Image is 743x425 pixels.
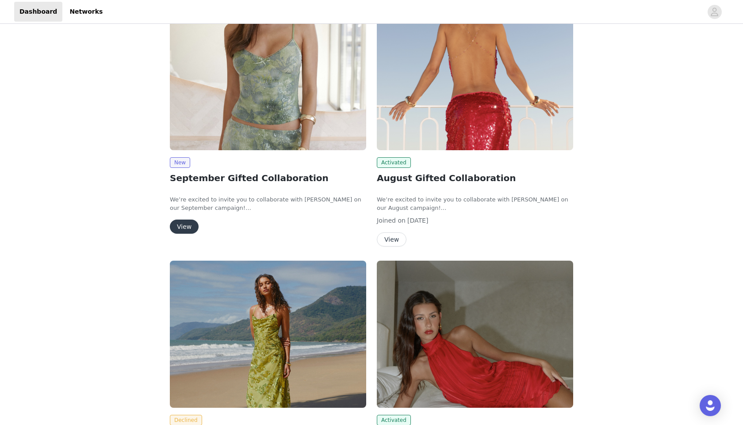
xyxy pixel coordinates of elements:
[377,217,406,224] span: Joined on
[407,217,428,224] span: [DATE]
[170,171,366,185] h2: September Gifted Collaboration
[377,232,406,247] button: View
[170,261,366,408] img: Peppermayo USA
[700,395,721,416] div: Open Intercom Messenger
[377,157,411,168] span: Activated
[377,3,573,150] img: Peppermayo EU
[170,157,190,168] span: New
[170,224,199,230] a: View
[377,171,573,185] h2: August Gifted Collaboration
[14,2,62,22] a: Dashboard
[377,195,573,212] p: We’re excited to invite you to collaborate with [PERSON_NAME] on our August campaign!
[377,236,406,243] a: View
[64,2,108,22] a: Networks
[710,5,719,19] div: avatar
[170,3,366,150] img: Peppermayo USA
[170,220,199,234] button: View
[170,195,366,212] p: We’re excited to invite you to collaborate with [PERSON_NAME] on our September campaign!
[377,261,573,408] img: Peppermayo AUS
